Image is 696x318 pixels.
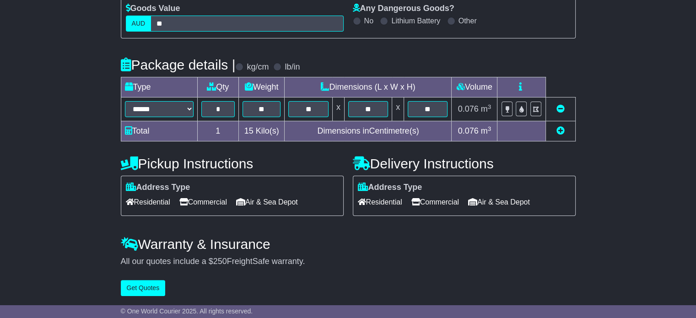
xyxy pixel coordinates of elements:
label: AUD [126,16,151,32]
span: Air & Sea Depot [236,195,298,209]
td: Dimensions (L x W x H) [285,77,452,97]
td: Dimensions in Centimetre(s) [285,121,452,141]
label: kg/cm [247,62,269,72]
td: Total [121,121,197,141]
sup: 3 [488,103,491,110]
span: 0.076 [458,126,479,135]
button: Get Quotes [121,280,166,296]
h4: Pickup Instructions [121,156,344,171]
label: No [364,16,373,25]
h4: Warranty & Insurance [121,237,576,252]
td: Volume [452,77,497,97]
label: Any Dangerous Goods? [353,4,454,14]
span: 0.076 [458,104,479,113]
span: m [481,126,491,135]
td: Qty [197,77,238,97]
td: x [392,97,404,121]
span: Commercial [179,195,227,209]
td: Kilo(s) [238,121,285,141]
label: Address Type [358,183,422,193]
span: Residential [126,195,170,209]
label: Lithium Battery [391,16,440,25]
h4: Package details | [121,57,236,72]
span: 250 [213,257,227,266]
a: Remove this item [556,104,565,113]
td: x [332,97,344,121]
label: Goods Value [126,4,180,14]
span: 15 [244,126,254,135]
span: Residential [358,195,402,209]
div: All our quotes include a $ FreightSafe warranty. [121,257,576,267]
span: Commercial [411,195,459,209]
sup: 3 [488,125,491,132]
td: Weight [238,77,285,97]
td: 1 [197,121,238,141]
a: Add new item [556,126,565,135]
span: m [481,104,491,113]
span: © One World Courier 2025. All rights reserved. [121,307,253,315]
h4: Delivery Instructions [353,156,576,171]
label: Address Type [126,183,190,193]
span: Air & Sea Depot [468,195,530,209]
label: Other [459,16,477,25]
label: lb/in [285,62,300,72]
td: Type [121,77,197,97]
